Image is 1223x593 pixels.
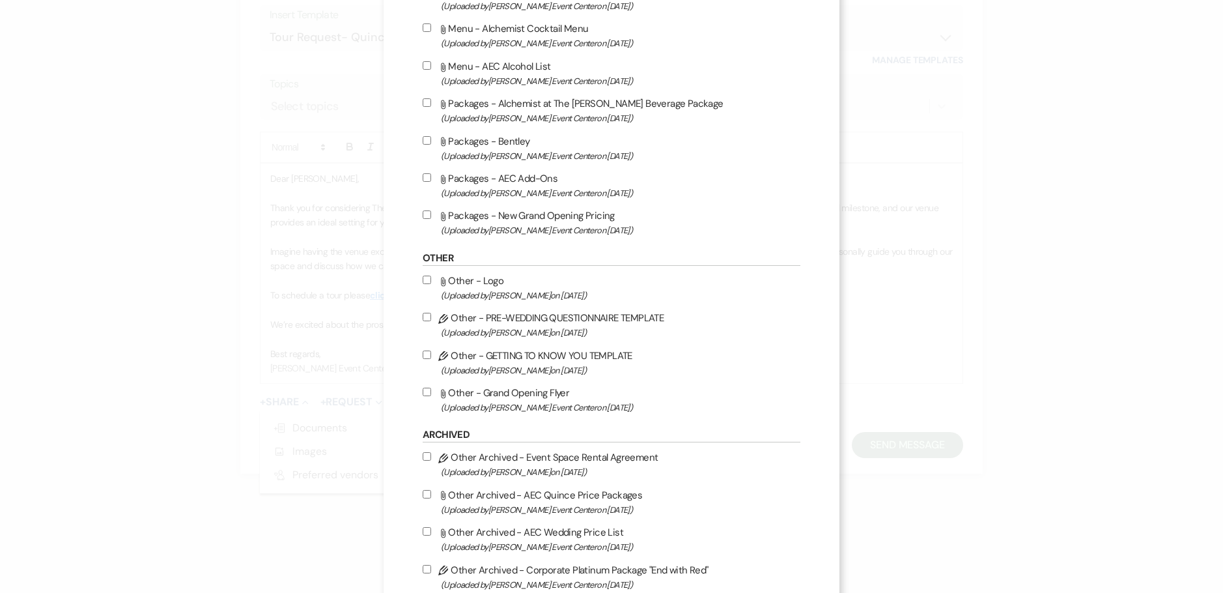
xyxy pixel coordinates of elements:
label: Other - Logo [423,272,800,303]
span: (Uploaded by [PERSON_NAME] Event Center on [DATE] ) [441,223,800,238]
span: (Uploaded by [PERSON_NAME] Event Center on [DATE] ) [441,186,800,201]
input: Menu - AEC Alcohol List(Uploaded by[PERSON_NAME] Event Centeron [DATE]) [423,61,431,70]
input: Other - PRE-WEDDING QUESTIONNAIRE TEMPLATE(Uploaded by[PERSON_NAME]on [DATE]) [423,313,431,321]
span: (Uploaded by [PERSON_NAME] on [DATE] ) [441,465,800,480]
label: Other Archived - Corporate Platinum Package "End with Red" [423,562,800,592]
label: Packages - New Grand Opening Pricing [423,207,800,238]
span: (Uploaded by [PERSON_NAME] Event Center on [DATE] ) [441,74,800,89]
span: (Uploaded by [PERSON_NAME] on [DATE] ) [441,363,800,378]
span: (Uploaded by [PERSON_NAME] Event Center on [DATE] ) [441,36,800,51]
label: Menu - Alchemist Cocktail Menu [423,20,800,51]
input: Other Archived - Corporate Platinum Package "End with Red"(Uploaded by[PERSON_NAME] Event Centero... [423,565,431,573]
label: Other - GETTING TO KNOW YOU TEMPLATE [423,347,800,378]
label: Packages - AEC Add-Ons [423,170,800,201]
label: Other Archived - Event Space Rental Agreement [423,449,800,480]
input: Packages - Bentley(Uploaded by[PERSON_NAME] Event Centeron [DATE]) [423,136,431,145]
span: (Uploaded by [PERSON_NAME] on [DATE] ) [441,325,800,340]
span: (Uploaded by [PERSON_NAME] Event Center on [DATE] ) [441,502,800,517]
span: (Uploaded by [PERSON_NAME] Event Center on [DATE] ) [441,577,800,592]
span: (Uploaded by [PERSON_NAME] Event Center on [DATE] ) [441,400,800,415]
input: Menu - Alchemist Cocktail Menu(Uploaded by[PERSON_NAME] Event Centeron [DATE]) [423,23,431,32]
input: Other - Logo(Uploaded by[PERSON_NAME]on [DATE]) [423,276,431,284]
input: Other Archived - AEC Wedding Price List(Uploaded by[PERSON_NAME] Event Centeron [DATE]) [423,527,431,536]
label: Other Archived - AEC Wedding Price List [423,524,800,555]
h6: Other [423,252,800,266]
input: Other - GETTING TO KNOW YOU TEMPLATE(Uploaded by[PERSON_NAME]on [DATE]) [423,351,431,359]
input: Packages - AEC Add-Ons(Uploaded by[PERSON_NAME] Event Centeron [DATE]) [423,173,431,182]
label: Menu - AEC Alcohol List [423,58,800,89]
label: Packages - Bentley [423,133,800,164]
label: Other - Grand Opening Flyer [423,384,800,415]
input: Other Archived - AEC Quince Price Packages(Uploaded by[PERSON_NAME] Event Centeron [DATE]) [423,490,431,499]
span: (Uploaded by [PERSON_NAME] Event Center on [DATE] ) [441,540,800,555]
span: (Uploaded by [PERSON_NAME] on [DATE] ) [441,288,800,303]
label: Other Archived - AEC Quince Price Packages [423,487,800,517]
label: Packages - Alchemist at The [PERSON_NAME] Beverage Package [423,95,800,126]
span: (Uploaded by [PERSON_NAME] Event Center on [DATE] ) [441,149,800,164]
input: Packages - Alchemist at The [PERSON_NAME] Beverage Package(Uploaded by[PERSON_NAME] Event Centero... [423,98,431,107]
input: Other Archived - Event Space Rental Agreement(Uploaded by[PERSON_NAME]on [DATE]) [423,452,431,461]
input: Other - Grand Opening Flyer(Uploaded by[PERSON_NAME] Event Centeron [DATE]) [423,388,431,396]
input: Packages - New Grand Opening Pricing(Uploaded by[PERSON_NAME] Event Centeron [DATE]) [423,210,431,219]
span: (Uploaded by [PERSON_NAME] Event Center on [DATE] ) [441,111,800,126]
label: Other - PRE-WEDDING QUESTIONNAIRE TEMPLATE [423,310,800,340]
h6: Archived [423,428,800,442]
